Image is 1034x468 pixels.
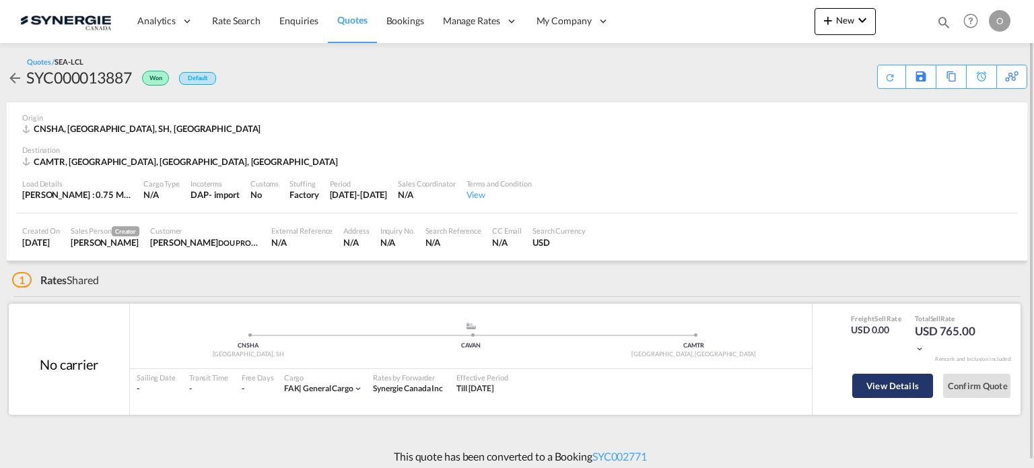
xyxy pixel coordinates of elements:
span: SEA-LCL [55,57,83,66]
div: icon-arrow-left [7,67,26,88]
div: Free Days [242,372,274,382]
div: USD 765.00 [915,323,982,356]
div: Mathieu Castonguay [150,236,261,248]
p: This quote has been converted to a Booking [387,449,647,464]
div: Origin [22,112,1012,123]
div: - [242,383,244,395]
div: Save As Template [906,65,936,88]
md-icon: icon-chevron-down [915,344,924,354]
div: USD 0.00 [851,323,901,337]
div: CAMTR [582,341,805,350]
div: Total Rate [915,314,982,323]
div: DAP [191,189,209,201]
div: Sales Person [71,226,139,236]
div: Synergie Canada Inc [373,383,443,395]
div: No carrier [40,355,98,374]
div: Freight Rate [851,314,901,323]
span: New [820,15,870,26]
span: | [299,383,302,393]
div: Period [330,178,388,189]
div: CNSHA [137,341,359,350]
md-icon: icon-plus 400-fg [820,12,836,28]
span: Help [959,9,982,32]
div: Sailing Date [137,372,176,382]
md-icon: assets/icons/custom/ship-fill.svg [463,323,479,329]
span: Quotes [337,14,367,26]
span: Enquiries [279,15,318,26]
span: CNSHA, [GEOGRAPHIC_DATA], SH, [GEOGRAPHIC_DATA] [34,123,261,134]
div: SYC000013887 [26,67,132,88]
span: Rate Search [212,15,261,26]
span: Bookings [386,15,424,26]
div: Quotes /SEA-LCL [27,57,83,67]
button: icon-plus 400-fgNewicon-chevron-down [815,8,876,35]
div: No [250,189,279,201]
div: - [189,383,228,395]
img: 1f56c880d42311ef80fc7dca854c8e59.png [20,6,111,36]
div: N/A [271,236,333,248]
span: FAK [284,383,304,393]
div: O [989,10,1010,32]
div: Default [179,72,216,85]
div: CAMTR, Montreal, QC, Americas [22,156,341,168]
span: Sell [874,314,886,323]
div: Customs [250,178,279,189]
div: 31 Aug 2025 [330,189,388,201]
div: Customer [150,226,261,236]
md-icon: icon-refresh [885,71,896,83]
div: Destination [22,145,1012,155]
div: CNSHA, Shanghai, SH, Asia Pacific [22,123,264,135]
span: Creator [112,226,139,236]
div: N/A [143,189,180,201]
div: [GEOGRAPHIC_DATA], [GEOGRAPHIC_DATA] [582,350,805,359]
md-icon: icon-arrow-left [7,70,23,86]
div: N/A [380,236,415,248]
div: Address [343,226,369,236]
div: Created On [22,226,60,236]
span: Rates [40,273,67,286]
span: Synergie Canada Inc [373,383,443,393]
span: Won [149,74,166,87]
div: Search Reference [425,226,481,236]
div: N/A [425,236,481,248]
div: CAVAN [359,341,582,350]
div: N/A [492,236,522,248]
span: DOU PRODUITS DERABLE BIOLOGIQUES INC [218,237,369,248]
div: USD [532,236,586,248]
div: Incoterms [191,178,240,189]
span: Till [DATE] [456,383,494,393]
div: general cargo [284,383,353,395]
div: Till 18 Aug 2026 [456,383,494,395]
span: My Company [537,14,592,28]
div: External Reference [271,226,333,236]
div: Search Currency [532,226,586,236]
div: Pablo Gomez Saldarriaga [71,236,139,248]
div: Won [132,67,172,88]
md-icon: icon-chevron-down [353,384,363,393]
div: View [467,189,532,201]
div: Factory Stuffing [289,189,318,201]
div: CC Email [492,226,522,236]
div: Cargo [284,372,363,382]
md-icon: icon-magnify [936,15,951,30]
div: - [137,383,176,395]
div: Transit Time [189,372,228,382]
span: Analytics [137,14,176,28]
span: Sell [930,314,941,323]
button: View Details [852,374,933,398]
div: [PERSON_NAME] : 0.75 MT | Volumetric Wt : 7.09 CBM | Chargeable Wt : 7.09 W/M [22,189,133,201]
span: Manage Rates [443,14,500,28]
div: Stuffing [289,178,318,189]
div: N/A [343,236,369,248]
div: Load Details [22,178,133,189]
div: Cargo Type [143,178,180,189]
md-icon: icon-chevron-down [854,12,870,28]
div: Terms and Condition [467,178,532,189]
div: N/A [398,189,455,201]
div: [GEOGRAPHIC_DATA], SH [137,350,359,359]
div: Help [959,9,989,34]
a: SYC002771 [592,450,647,463]
div: Shared [12,273,99,288]
button: Confirm Quote [943,374,1010,398]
